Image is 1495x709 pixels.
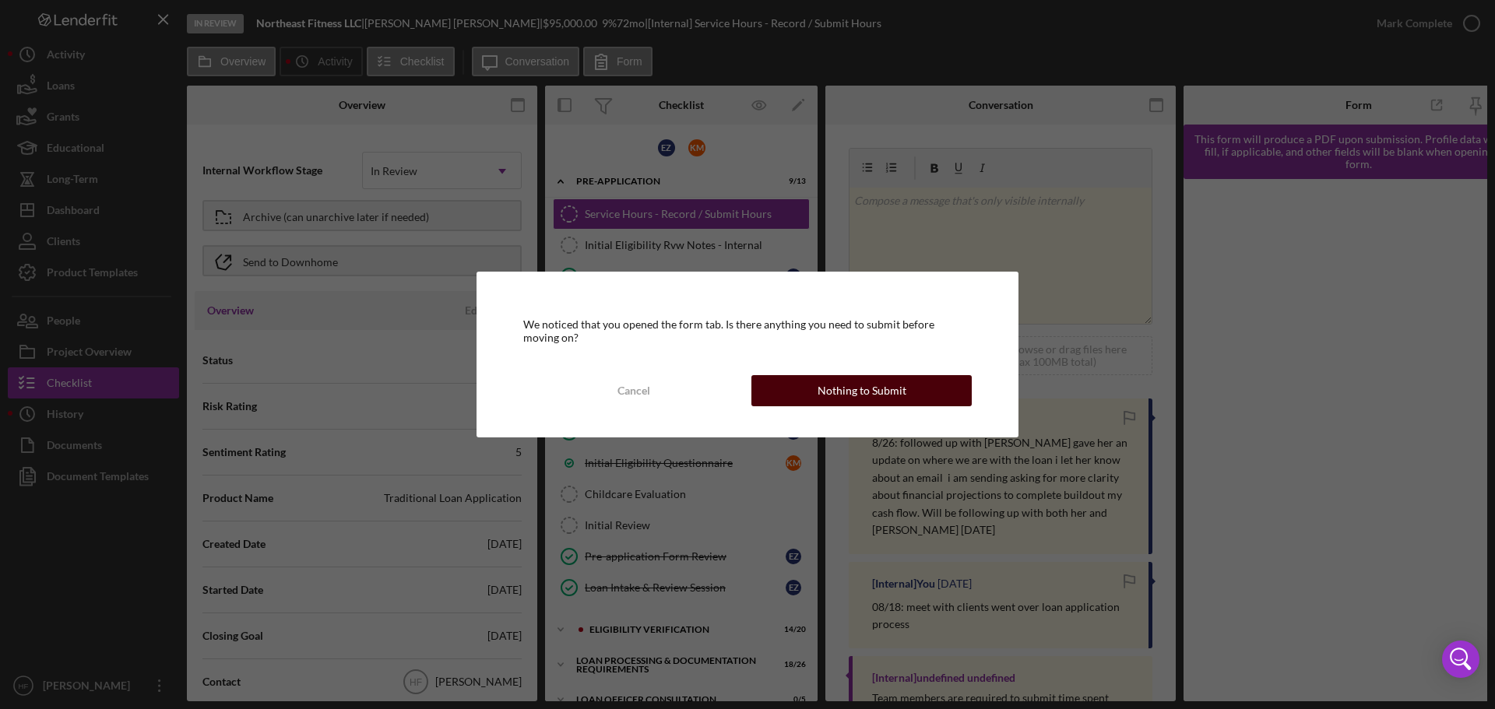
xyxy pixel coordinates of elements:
button: Cancel [523,375,744,406]
div: Cancel [617,375,650,406]
div: We noticed that you opened the form tab. Is there anything you need to submit before moving on? [523,318,972,343]
div: Open Intercom Messenger [1442,641,1479,678]
button: Nothing to Submit [751,375,972,406]
div: Nothing to Submit [818,375,906,406]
